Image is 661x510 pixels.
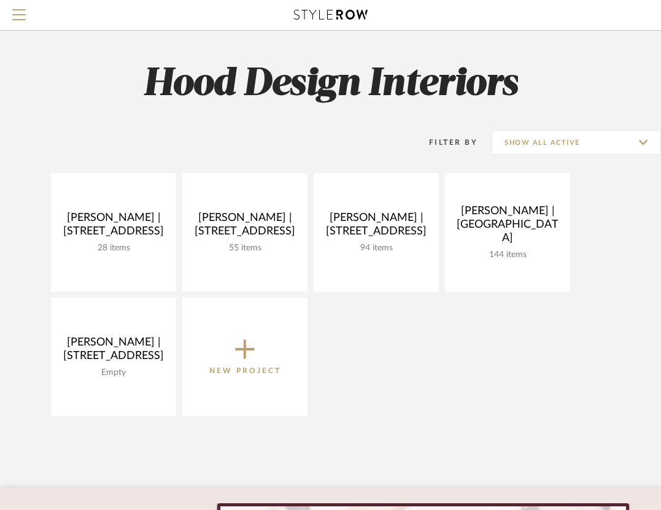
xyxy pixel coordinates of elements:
div: [PERSON_NAME] | [GEOGRAPHIC_DATA] [455,204,560,250]
div: Empty [61,368,166,378]
div: [PERSON_NAME] | [STREET_ADDRESS] [323,211,429,243]
div: 55 items [192,243,298,253]
p: New Project [209,365,281,377]
div: [PERSON_NAME] | [STREET_ADDRESS] [61,336,166,368]
div: [PERSON_NAME] | [STREET_ADDRESS] [61,211,166,243]
div: 28 items [61,243,166,253]
div: 144 items [455,250,560,260]
div: 94 items [323,243,429,253]
div: Filter By [413,136,477,149]
button: New Project [182,298,307,416]
div: [PERSON_NAME] | [STREET_ADDRESS] [192,211,298,243]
